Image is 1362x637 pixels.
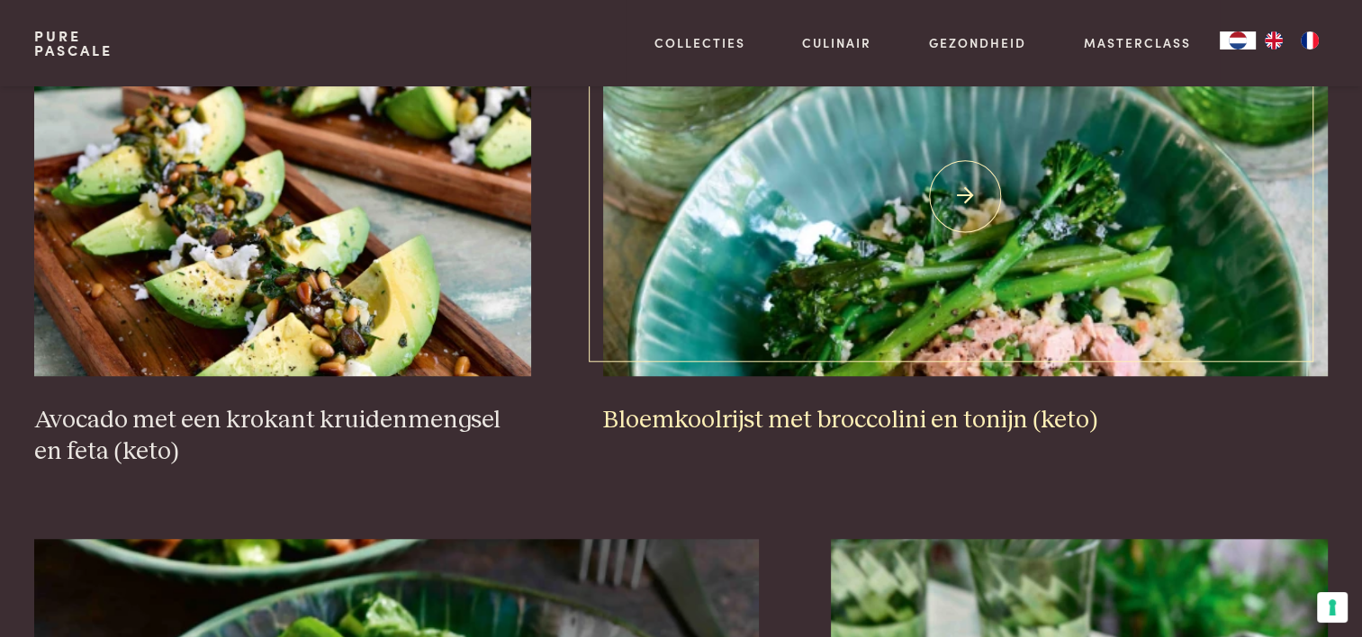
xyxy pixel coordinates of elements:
[1317,592,1348,623] button: Uw voorkeuren voor toestemming voor trackingtechnologieën
[1256,31,1292,49] a: EN
[1220,31,1256,49] div: Language
[1220,31,1256,49] a: NL
[802,33,871,52] a: Culinair
[603,16,1328,435] a: Bloemkoolrijst met broccolini en tonijn (keto) Bloemkoolrijst met broccolini en tonijn (keto)
[34,16,531,376] img: Avocado met een krokant kruidenmengsel en feta (keto)
[1084,33,1191,52] a: Masterclass
[1220,31,1328,49] aside: Language selected: Nederlands
[34,29,113,58] a: PurePascale
[603,16,1328,376] img: Bloemkoolrijst met broccolini en tonijn (keto)
[654,33,745,52] a: Collecties
[1292,31,1328,49] a: FR
[34,16,531,467] a: Avocado met een krokant kruidenmengsel en feta (keto) Avocado met een krokant kruidenmengsel en f...
[603,405,1328,436] h3: Bloemkoolrijst met broccolini en tonijn (keto)
[929,33,1026,52] a: Gezondheid
[34,405,531,467] h3: Avocado met een krokant kruidenmengsel en feta (keto)
[1256,31,1328,49] ul: Language list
